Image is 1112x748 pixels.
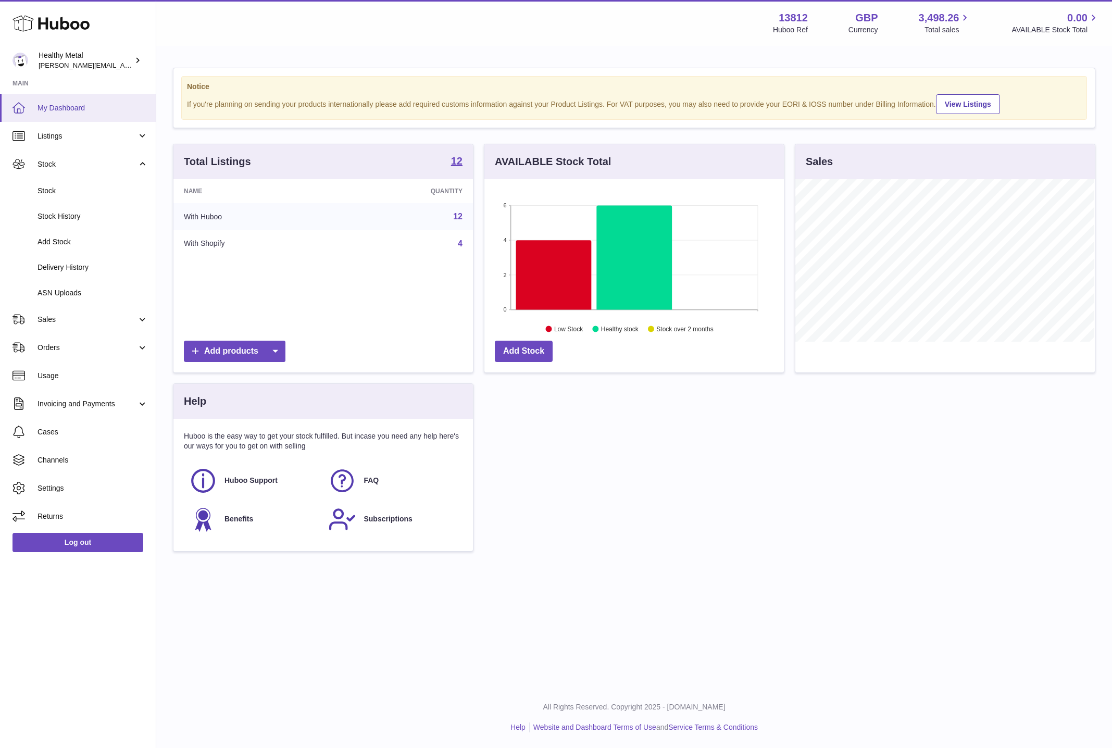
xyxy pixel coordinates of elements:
[503,306,506,313] text: 0
[224,476,278,485] span: Huboo Support
[656,326,713,333] text: Stock over 2 months
[187,82,1081,92] strong: Notice
[328,505,457,533] a: Subscriptions
[328,467,457,495] a: FAQ
[224,514,253,524] span: Benefits
[38,315,137,325] span: Sales
[773,25,808,35] div: Huboo Ref
[13,53,28,68] img: jose@healthy-metal.com
[919,11,959,25] span: 3,498.26
[38,103,148,113] span: My Dashboard
[38,211,148,221] span: Stock History
[668,723,758,731] a: Service Terms & Conditions
[184,431,463,451] p: Huboo is the easy way to get your stock fulfilled. But incase you need any help here's our ways f...
[184,341,285,362] a: Add products
[38,186,148,196] span: Stock
[184,394,206,408] h3: Help
[495,155,611,169] h3: AVAILABLE Stock Total
[38,159,137,169] span: Stock
[530,722,758,732] li: and
[38,455,148,465] span: Channels
[38,263,148,272] span: Delivery History
[458,239,463,248] a: 4
[364,476,379,485] span: FAQ
[38,343,137,353] span: Orders
[451,156,463,168] a: 12
[39,61,209,69] span: [PERSON_NAME][EMAIL_ADDRESS][DOMAIN_NAME]
[189,505,318,533] a: Benefits
[364,514,412,524] span: Subscriptions
[165,702,1104,712] p: All Rights Reserved. Copyright 2025 - [DOMAIN_NAME]
[13,533,143,552] a: Log out
[855,11,878,25] strong: GBP
[919,11,971,35] a: 3,498.26 Total sales
[187,93,1081,114] div: If you're planning on sending your products internationally please add required customs informati...
[38,512,148,521] span: Returns
[173,230,335,257] td: With Shopify
[38,131,137,141] span: Listings
[601,326,639,333] text: Healthy stock
[503,202,506,208] text: 6
[453,212,463,221] a: 12
[936,94,1000,114] a: View Listings
[510,723,526,731] a: Help
[554,326,583,333] text: Low Stock
[38,399,137,409] span: Invoicing and Payments
[173,203,335,230] td: With Huboo
[184,155,251,169] h3: Total Listings
[779,11,808,25] strong: 13812
[503,272,506,278] text: 2
[1011,11,1099,35] a: 0.00 AVAILABLE Stock Total
[533,723,656,731] a: Website and Dashboard Terms of Use
[38,288,148,298] span: ASN Uploads
[189,467,318,495] a: Huboo Support
[806,155,833,169] h3: Sales
[848,25,878,35] div: Currency
[503,237,506,243] text: 4
[451,156,463,166] strong: 12
[38,427,148,437] span: Cases
[38,483,148,493] span: Settings
[38,237,148,247] span: Add Stock
[924,25,971,35] span: Total sales
[335,179,473,203] th: Quantity
[1011,25,1099,35] span: AVAILABLE Stock Total
[38,371,148,381] span: Usage
[495,341,553,362] a: Add Stock
[1067,11,1088,25] span: 0.00
[39,51,132,70] div: Healthy Metal
[173,179,335,203] th: Name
